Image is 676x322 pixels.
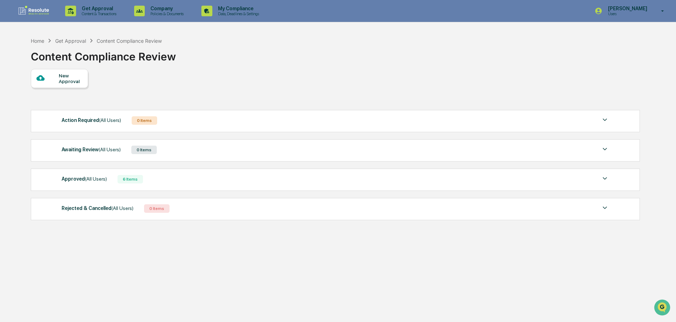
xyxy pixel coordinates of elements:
[17,5,51,17] img: logo
[7,90,13,95] div: 🖐️
[62,116,121,125] div: Action Required
[145,11,187,16] p: Policies & Documents
[602,6,651,11] p: [PERSON_NAME]
[120,56,129,65] button: Start new chat
[601,116,609,124] img: caret
[4,100,47,112] a: 🔎Data Lookup
[653,299,672,318] iframe: Open customer support
[99,117,121,123] span: (All Users)
[132,116,157,125] div: 0 Items
[70,120,86,125] span: Pylon
[50,119,86,125] a: Powered byPylon
[212,6,263,11] p: My Compliance
[31,38,44,44] div: Home
[62,145,121,154] div: Awaiting Review
[144,204,170,213] div: 0 Items
[14,89,46,96] span: Preclearance
[51,90,57,95] div: 🗄️
[76,6,120,11] p: Get Approval
[58,89,88,96] span: Attestations
[4,86,48,99] a: 🖐️Preclearance
[24,54,116,61] div: Start new chat
[62,174,107,183] div: Approved
[97,38,162,44] div: Content Compliance Review
[55,38,86,44] div: Get Approval
[111,205,133,211] span: (All Users)
[14,103,45,110] span: Data Lookup
[7,15,129,26] p: How can we help?
[59,73,82,84] div: New Approval
[212,11,263,16] p: Data, Deadlines & Settings
[24,61,90,67] div: We're available if you need us!
[601,145,609,153] img: caret
[118,175,143,183] div: 6 Items
[76,11,120,16] p: Content & Transactions
[602,11,651,16] p: Users
[62,204,133,213] div: Rejected & Cancelled
[601,204,609,212] img: caret
[7,103,13,109] div: 🔎
[48,86,91,99] a: 🗄️Attestations
[7,54,20,67] img: 1746055101610-c473b297-6a78-478c-a979-82029cc54cd1
[145,6,187,11] p: Company
[131,146,157,154] div: 0 Items
[85,176,107,182] span: (All Users)
[99,147,121,152] span: (All Users)
[31,45,176,63] div: Content Compliance Review
[601,174,609,183] img: caret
